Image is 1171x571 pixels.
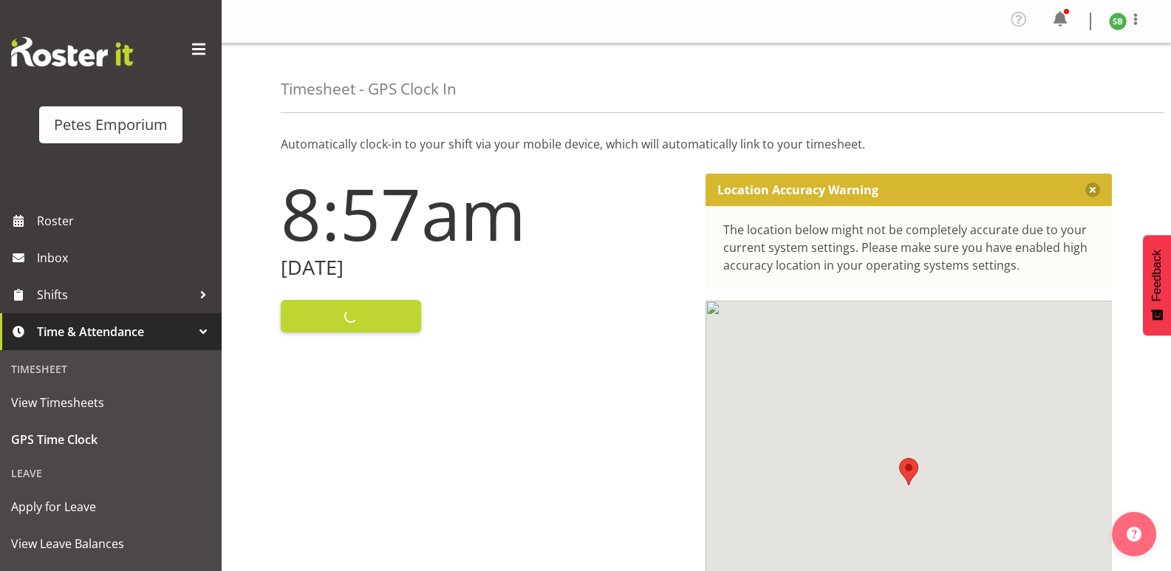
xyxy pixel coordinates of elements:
span: Roster [37,210,214,232]
span: View Leave Balances [11,533,211,555]
span: Feedback [1150,250,1164,301]
a: View Timesheets [4,384,218,421]
a: Apply for Leave [4,488,218,525]
p: Location Accuracy Warning [717,182,878,197]
span: Time & Attendance [37,321,192,343]
span: Apply for Leave [11,496,211,518]
img: stephanie-burden9828.jpg [1109,13,1127,30]
p: Automatically clock-in to your shift via your mobile device, which will automatically link to you... [281,135,1112,153]
a: View Leave Balances [4,525,218,562]
button: Feedback - Show survey [1143,235,1171,335]
button: Close message [1085,182,1100,197]
div: Leave [4,458,218,488]
img: Rosterit website logo [11,37,133,66]
img: help-xxl-2.png [1127,527,1141,541]
h4: Timesheet - GPS Clock In [281,81,457,98]
div: Petes Emporium [54,114,168,136]
span: Shifts [37,284,192,306]
span: GPS Time Clock [11,428,211,451]
div: The location below might not be completely accurate due to your current system settings. Please m... [723,221,1095,274]
h2: [DATE] [281,256,688,279]
div: Timesheet [4,354,218,384]
a: GPS Time Clock [4,421,218,458]
span: Inbox [37,247,214,269]
span: View Timesheets [11,392,211,414]
h1: 8:57am [281,174,688,253]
